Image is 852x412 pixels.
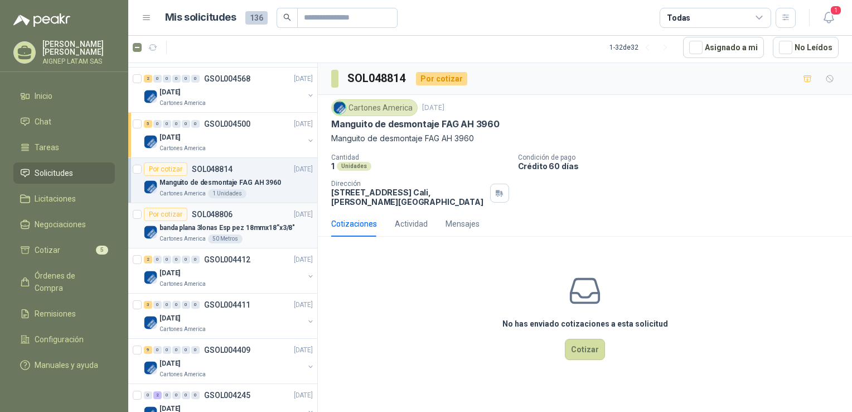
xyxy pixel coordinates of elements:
[245,11,268,25] span: 136
[159,234,206,243] p: Cartones America
[13,111,115,132] a: Chat
[35,270,104,294] span: Órdenes de Compra
[96,246,108,255] span: 5
[35,116,51,128] span: Chat
[159,132,180,143] p: [DATE]
[331,218,377,230] div: Cotizaciones
[13,13,70,27] img: Logo peakr
[172,256,181,264] div: 0
[502,318,668,330] h3: No has enviado cotizaciones a esta solicitud
[191,391,200,399] div: 0
[331,161,335,171] p: 1
[172,346,181,354] div: 0
[683,37,764,58] button: Asignado a mi
[416,72,467,85] div: Por cotizar
[163,346,171,354] div: 0
[13,303,115,324] a: Remisiones
[153,256,162,264] div: 0
[35,333,84,346] span: Configuración
[144,135,157,148] img: Company Logo
[144,180,157,194] img: Company Logo
[144,391,152,399] div: 0
[204,75,250,83] p: GSOL004568
[518,154,848,161] p: Condición de pago
[128,203,317,248] a: Por cotizarSOL048806[DATE] Company Logobanda plana 3lonas Esp pez 18mmx18”x3/8"Cartones America50...
[144,120,152,128] div: 5
[159,370,206,379] p: Cartones America
[294,390,313,401] p: [DATE]
[182,391,190,399] div: 0
[331,118,500,130] p: Manguito de desmontaje FAG AH 3960
[331,180,486,188] p: Dirección
[144,316,157,329] img: Company Logo
[208,189,246,198] div: 1 Unidades
[159,99,206,108] p: Cartones America
[144,117,315,153] a: 5 0 0 0 0 0 GSOL004500[DATE] Company Logo[DATE]Cartones America
[204,120,250,128] p: GSOL004500
[144,256,152,264] div: 2
[35,359,98,371] span: Manuales y ayuda
[331,99,418,116] div: Cartones America
[42,40,115,56] p: [PERSON_NAME] [PERSON_NAME]
[13,137,115,158] a: Tareas
[294,300,313,310] p: [DATE]
[42,58,115,65] p: AIGNEP LATAM SAS
[159,268,180,279] p: [DATE]
[294,164,313,175] p: [DATE]
[347,70,407,87] h3: SOL048814
[395,218,428,230] div: Actividad
[163,75,171,83] div: 0
[294,209,313,220] p: [DATE]
[144,72,315,108] a: 2 0 0 0 0 0 GSOL004568[DATE] Company Logo[DATE]Cartones America
[13,85,115,107] a: Inicio
[153,391,162,399] div: 2
[830,5,842,16] span: 1
[13,265,115,299] a: Órdenes de Compra
[204,301,250,309] p: GSOL004411
[337,162,371,171] div: Unidades
[153,301,162,309] div: 0
[144,75,152,83] div: 2
[144,271,157,284] img: Company Logo
[192,210,233,218] p: SOL048806
[159,223,295,233] p: banda plana 3lonas Esp pez 18mmx18”x3/8"
[204,346,250,354] p: GSOL004409
[333,102,346,114] img: Company Logo
[518,161,848,171] p: Crédito 60 días
[13,354,115,376] a: Manuales y ayuda
[13,214,115,235] a: Negociaciones
[159,280,206,289] p: Cartones America
[163,120,171,128] div: 0
[182,120,190,128] div: 0
[13,162,115,184] a: Solicitudes
[159,358,180,369] p: [DATE]
[35,308,76,320] span: Remisiones
[182,301,190,309] div: 0
[144,301,152,309] div: 3
[144,208,187,221] div: Por cotizar
[144,346,152,354] div: 9
[13,329,115,350] a: Configuración
[13,188,115,209] a: Licitaciones
[144,226,157,239] img: Company Logo
[172,391,181,399] div: 0
[35,90,52,102] span: Inicio
[192,165,233,173] p: SOL048814
[144,361,157,375] img: Company Logo
[446,218,480,230] div: Mensajes
[35,244,60,256] span: Cotizar
[144,90,157,103] img: Company Logo
[13,239,115,261] a: Cotizar5
[204,256,250,264] p: GSOL004412
[159,189,206,198] p: Cartones America
[191,256,200,264] div: 0
[773,37,839,58] button: No Leídos
[182,256,190,264] div: 0
[294,119,313,130] p: [DATE]
[172,120,181,128] div: 0
[182,346,190,354] div: 0
[191,75,200,83] div: 0
[159,325,206,334] p: Cartones America
[204,391,250,399] p: GSOL004245
[153,75,162,83] div: 0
